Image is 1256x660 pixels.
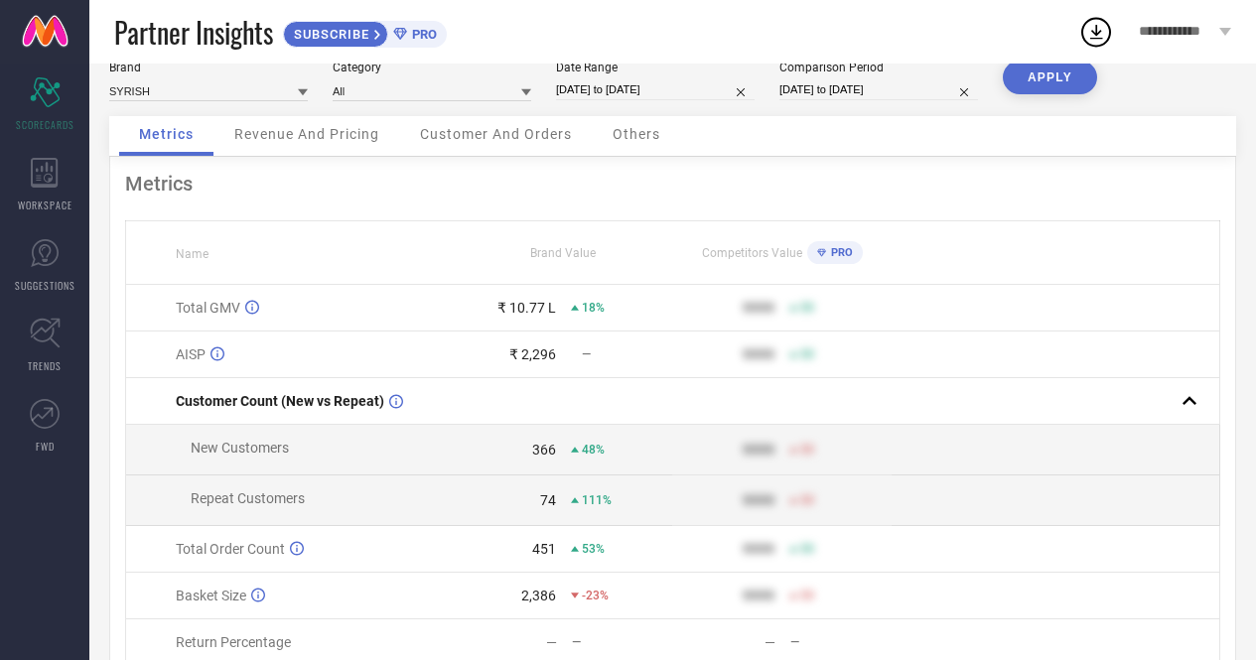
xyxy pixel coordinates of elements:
[743,346,774,362] div: 9999
[582,542,605,556] span: 53%
[176,588,246,603] span: Basket Size
[509,346,556,362] div: ₹ 2,296
[800,301,814,315] span: 50
[790,635,891,649] div: —
[800,347,814,361] span: 50
[521,588,556,603] div: 2,386
[28,358,62,373] span: TRENDS
[284,27,374,42] span: SUBSCRIBE
[191,440,289,456] span: New Customers
[1003,61,1097,94] button: APPLY
[176,393,384,409] span: Customer Count (New vs Repeat)
[333,61,531,74] div: Category
[800,493,814,507] span: 50
[234,126,379,142] span: Revenue And Pricing
[283,16,447,48] a: SUBSCRIBEPRO
[540,492,556,508] div: 74
[743,442,774,458] div: 9999
[743,588,774,603] div: 9999
[743,300,774,316] div: 9999
[125,172,1220,196] div: Metrics
[497,300,556,316] div: ₹ 10.77 L
[18,198,72,212] span: WORKSPACE
[1078,14,1114,50] div: Open download list
[779,79,978,100] input: Select comparison period
[420,126,572,142] span: Customer And Orders
[800,443,814,457] span: 50
[582,493,612,507] span: 111%
[702,246,802,260] span: Competitors Value
[176,247,209,261] span: Name
[407,27,437,42] span: PRO
[582,443,605,457] span: 48%
[36,439,55,454] span: FWD
[191,490,305,506] span: Repeat Customers
[765,634,775,650] div: —
[556,79,755,100] input: Select date range
[826,246,853,259] span: PRO
[532,442,556,458] div: 366
[114,12,273,53] span: Partner Insights
[532,541,556,557] div: 451
[176,541,285,557] span: Total Order Count
[779,61,978,74] div: Comparison Period
[582,301,605,315] span: 18%
[572,635,672,649] div: —
[109,61,308,74] div: Brand
[546,634,557,650] div: —
[15,278,75,293] span: SUGGESTIONS
[176,634,291,650] span: Return Percentage
[743,541,774,557] div: 9999
[582,589,609,602] span: -23%
[16,117,74,132] span: SCORECARDS
[139,126,194,142] span: Metrics
[613,126,660,142] span: Others
[800,542,814,556] span: 50
[743,492,774,508] div: 9999
[582,347,591,361] span: —
[800,589,814,602] span: 50
[176,346,206,362] span: AISP
[530,246,596,260] span: Brand Value
[176,300,240,316] span: Total GMV
[556,61,755,74] div: Date Range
